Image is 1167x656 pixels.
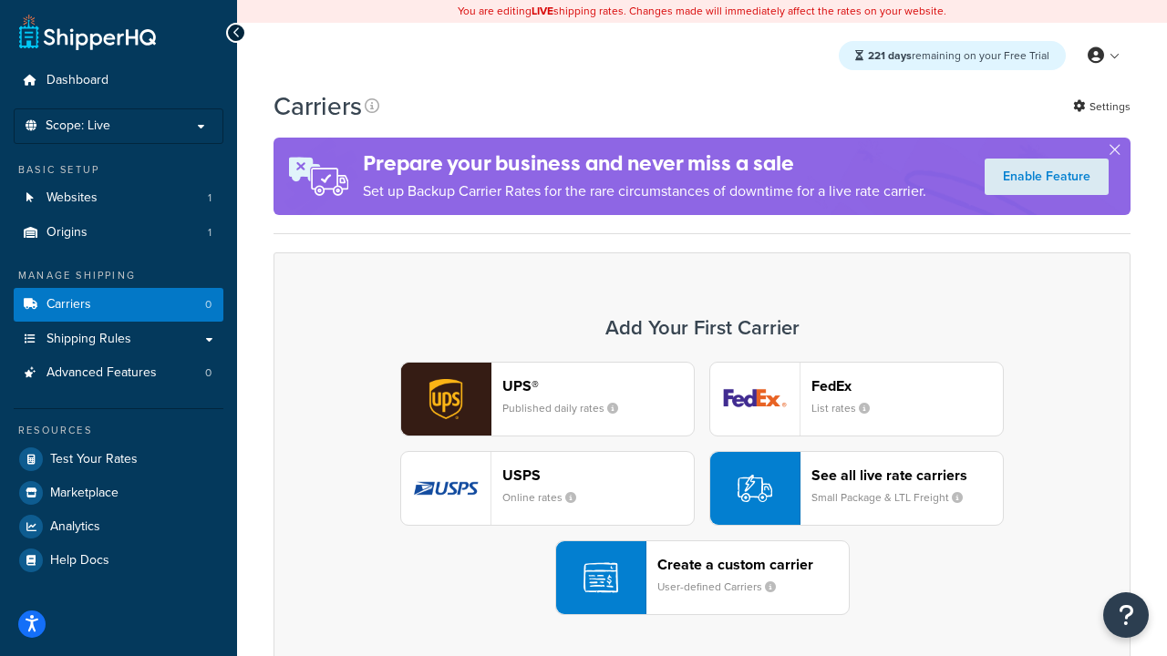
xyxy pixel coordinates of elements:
b: LIVE [532,3,553,19]
a: ShipperHQ Home [19,14,156,50]
small: Online rates [502,489,591,506]
span: Advanced Features [46,365,157,381]
img: ad-rules-rateshop-fe6ec290ccb7230408bd80ed9643f0289d75e0ffd9eb532fc0e269fcd187b520.png [274,138,363,215]
header: See all live rate carriers [811,466,1003,484]
div: Resources [14,423,223,438]
button: usps logoUSPSOnline rates [400,451,695,526]
a: Marketplace [14,477,223,509]
h4: Prepare your business and never miss a sale [363,149,926,179]
img: ups logo [401,363,491,436]
h1: Carriers [274,88,362,124]
span: Test Your Rates [50,452,138,467]
p: Set up Backup Carrier Rates for the rare circumstances of downtime for a live rate carrier. [363,179,926,204]
a: Dashboard [14,64,223,97]
a: Advanced Features 0 [14,356,223,390]
div: Basic Setup [14,162,223,178]
a: Enable Feature [985,159,1109,195]
header: UPS® [502,377,694,395]
header: FedEx [811,377,1003,395]
img: usps logo [401,452,491,525]
h3: Add Your First Carrier [293,317,1111,339]
img: icon-carrier-custom-c93b8a24.svg [583,560,618,595]
header: Create a custom carrier [657,556,849,573]
li: Websites [14,181,223,215]
span: 1 [208,190,212,206]
button: Open Resource Center [1103,592,1149,638]
span: Shipping Rules [46,332,131,347]
button: Create a custom carrierUser-defined Carriers [555,540,850,615]
span: Marketplace [50,486,119,501]
div: Manage Shipping [14,268,223,283]
a: Shipping Rules [14,323,223,356]
small: User-defined Carriers [657,579,790,595]
small: Published daily rates [502,400,633,416]
small: List rates [811,400,884,416]
a: Analytics [14,510,223,543]
span: 1 [208,225,212,241]
span: Origins [46,225,88,241]
a: Help Docs [14,544,223,577]
li: Origins [14,216,223,250]
a: Carriers 0 [14,288,223,322]
a: Origins 1 [14,216,223,250]
button: See all live rate carriersSmall Package & LTL Freight [709,451,1004,526]
strong: 221 days [868,47,912,64]
span: Analytics [50,519,100,535]
li: Advanced Features [14,356,223,390]
span: Carriers [46,297,91,313]
a: Test Your Rates [14,443,223,476]
span: 0 [205,297,212,313]
a: Websites 1 [14,181,223,215]
span: Dashboard [46,73,108,88]
header: USPS [502,466,694,484]
small: Small Package & LTL Freight [811,489,977,506]
button: fedEx logoFedExList rates [709,362,1004,436]
li: Carriers [14,288,223,322]
a: Settings [1073,94,1131,119]
span: Scope: Live [46,118,110,134]
img: fedEx logo [710,363,800,436]
span: Help Docs [50,553,109,569]
img: icon-carrier-liverate-becf4550.svg [738,471,772,506]
span: Websites [46,190,98,206]
div: remaining on your Free Trial [839,41,1066,70]
button: ups logoUPS®Published daily rates [400,362,695,436]
span: 0 [205,365,212,381]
